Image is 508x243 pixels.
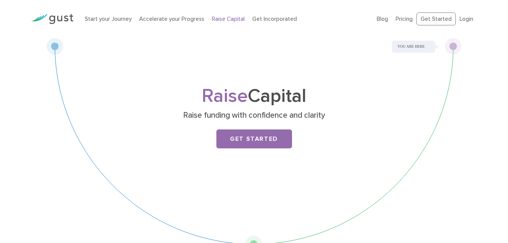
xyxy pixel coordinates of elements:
img: Gust Logo [31,14,73,24]
a: Login [460,16,473,22]
a: Pricing [396,16,413,22]
a: Accelerate your Progress [139,16,204,22]
a: Get Started [216,129,292,148]
a: Raise Capital [212,16,245,22]
span: Raise [202,85,248,107]
h1: Capital [105,87,404,105]
a: Get Incorporated [252,16,297,22]
p: Raise funding with confidence and clarity [107,110,401,121]
a: Start your Journey [85,16,132,22]
a: Get Started [416,12,456,26]
a: Blog [377,16,388,22]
